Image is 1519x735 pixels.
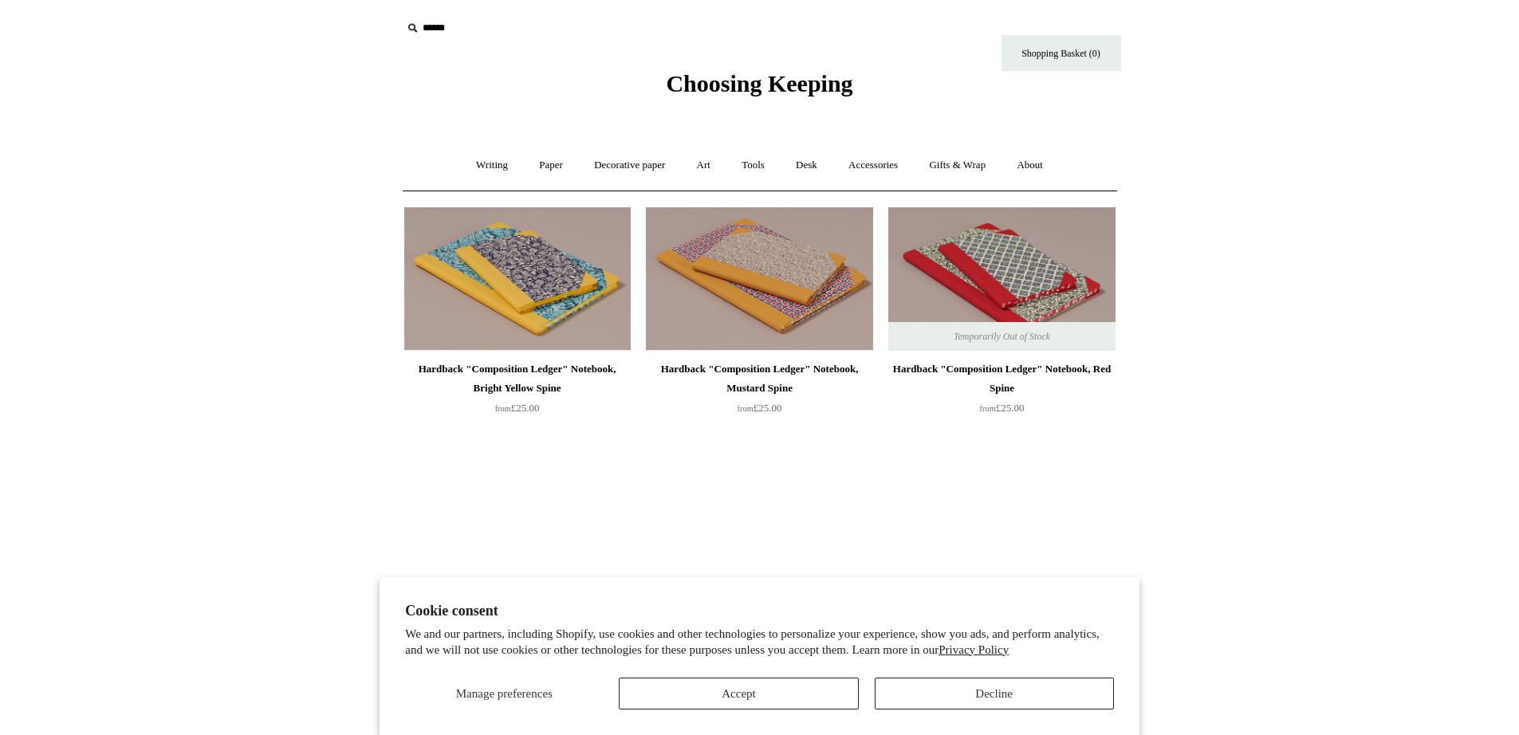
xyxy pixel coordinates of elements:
button: Accept [619,678,858,709]
a: Privacy Policy [939,643,1009,656]
button: Decline [875,678,1114,709]
a: Decorative paper [580,144,679,187]
a: Hardback "Composition Ledger" Notebook, Bright Yellow Spine from£25.00 [404,360,631,425]
span: £25.00 [495,402,540,414]
a: Hardback "Composition Ledger" Notebook, Mustard Spine from£25.00 [646,360,872,425]
span: from [738,404,754,413]
a: Accessories [834,144,912,187]
a: Hardback "Composition Ledger" Notebook, Bright Yellow Spine Hardback "Composition Ledger" Noteboo... [404,207,631,351]
span: Choosing Keeping [666,70,852,96]
a: Desk [781,144,832,187]
a: Hardback "Composition Ledger" Notebook, Mustard Spine Hardback "Composition Ledger" Notebook, Mus... [646,207,872,351]
button: Manage preferences [405,678,603,709]
span: £25.00 [980,402,1025,414]
img: Hardback "Composition Ledger" Notebook, Mustard Spine [646,207,872,351]
a: Hardback "Composition Ledger" Notebook, Red Spine Hardback "Composition Ledger" Notebook, Red Spi... [888,207,1115,351]
img: Hardback "Composition Ledger" Notebook, Red Spine [888,207,1115,351]
a: Shopping Basket (0) [1002,35,1121,71]
span: from [980,404,996,413]
a: Writing [462,144,522,187]
div: Hardback "Composition Ledger" Notebook, Red Spine [892,360,1111,398]
img: Hardback "Composition Ledger" Notebook, Bright Yellow Spine [404,207,631,351]
span: from [495,404,511,413]
span: Temporarily Out of Stock [938,322,1066,351]
p: We and our partners, including Shopify, use cookies and other technologies to personalize your ex... [405,627,1114,658]
div: Hardback "Composition Ledger" Notebook, Bright Yellow Spine [408,360,627,398]
a: Choosing Keeping [666,83,852,94]
div: Hardback "Composition Ledger" Notebook, Mustard Spine [650,360,868,398]
a: About [1002,144,1057,187]
a: Hardback "Composition Ledger" Notebook, Red Spine from£25.00 [888,360,1115,425]
a: Gifts & Wrap [915,144,1000,187]
span: Manage preferences [456,687,553,700]
a: Paper [525,144,577,187]
h2: Cookie consent [405,603,1114,619]
a: Art [683,144,725,187]
span: £25.00 [738,402,782,414]
a: Tools [727,144,779,187]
